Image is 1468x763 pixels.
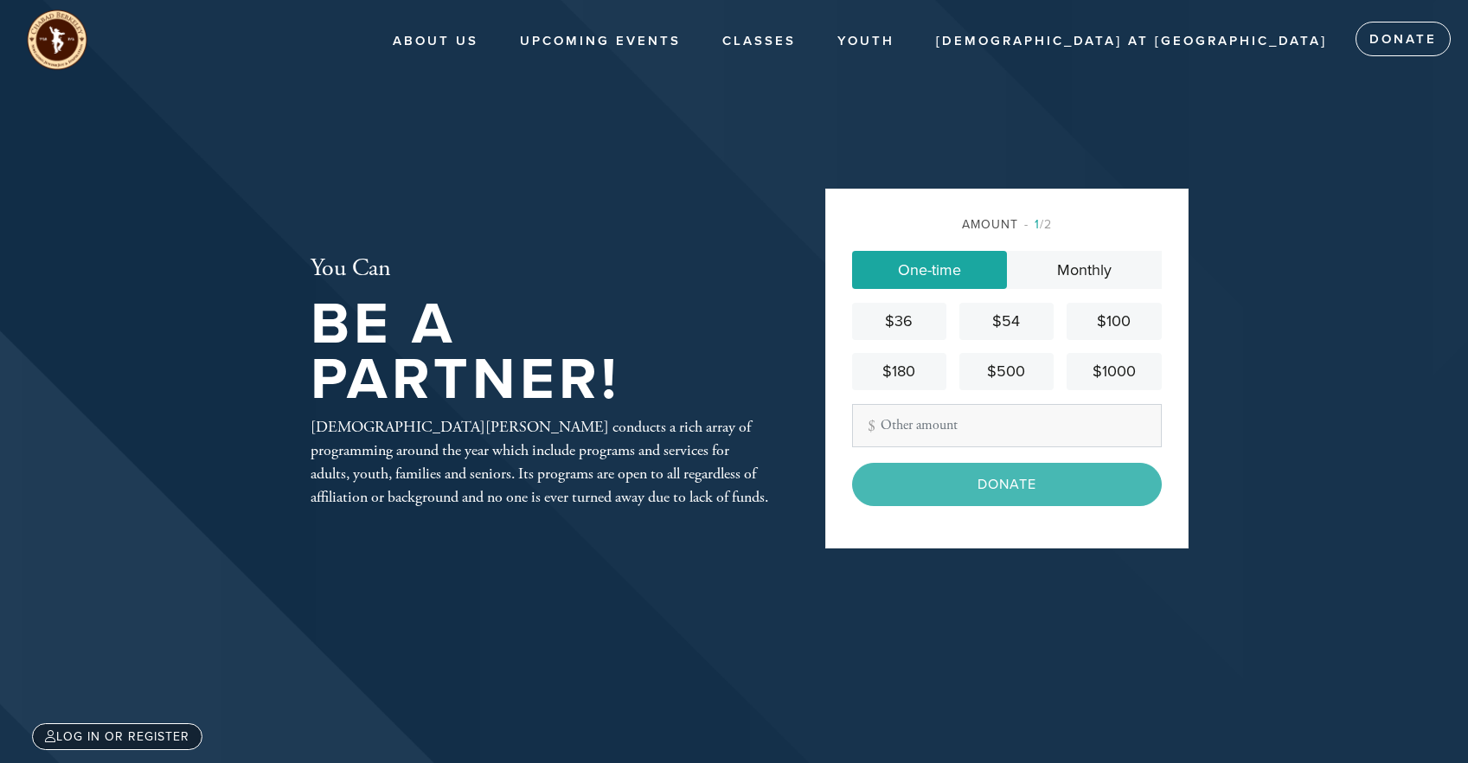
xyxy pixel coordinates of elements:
[311,254,769,284] h2: You Can
[966,360,1047,383] div: $500
[1035,217,1040,232] span: 1
[852,215,1162,234] div: Amount
[859,310,939,333] div: $36
[1024,217,1052,232] span: /2
[1067,353,1161,390] a: $1000
[1074,360,1154,383] div: $1000
[1356,22,1451,56] a: Donate
[1067,303,1161,340] a: $100
[824,25,907,58] a: Youth
[26,9,88,71] img: unnamed%20%283%29_0.png
[852,251,1007,289] a: One-time
[852,404,1162,447] input: Other amount
[966,310,1047,333] div: $54
[852,353,946,390] a: $180
[380,25,491,58] a: About Us
[709,25,809,58] a: Classes
[959,353,1054,390] a: $500
[311,415,769,509] div: [DEMOGRAPHIC_DATA][PERSON_NAME] conducts a rich array of programming around the year which includ...
[859,360,939,383] div: $180
[1007,251,1162,289] a: Monthly
[959,303,1054,340] a: $54
[32,723,202,750] a: Log in or register
[1074,310,1154,333] div: $100
[507,25,694,58] a: Upcoming Events
[923,25,1340,58] a: [DEMOGRAPHIC_DATA] at [GEOGRAPHIC_DATA]
[852,303,946,340] a: $36
[311,297,769,408] h1: Be A Partner!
